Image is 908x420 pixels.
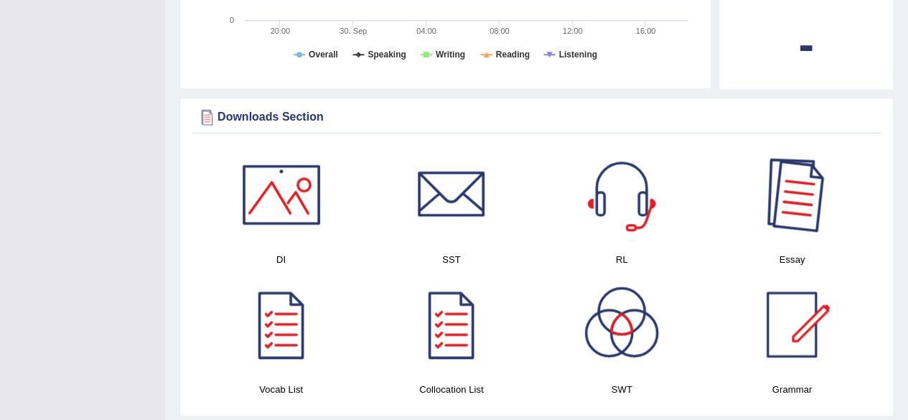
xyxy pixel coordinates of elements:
[559,50,597,60] tspan: Listening
[196,106,877,128] div: Downloads Section
[340,27,367,35] tspan: 30. Sep
[309,50,338,60] tspan: Overall
[544,382,700,397] h4: SWT
[436,50,465,60] tspan: Writing
[203,252,359,267] h4: DI
[368,50,406,60] tspan: Speaking
[636,27,656,35] text: 16:00
[230,16,234,24] text: 0
[496,50,530,60] tspan: Reading
[271,27,291,35] text: 20:00
[714,252,870,267] h4: Essay
[714,382,870,397] h4: Grammar
[373,252,529,267] h4: SST
[490,27,510,35] text: 08:00
[416,27,436,35] text: 04:00
[798,18,814,70] b: -
[373,382,529,397] h4: Collocation List
[544,252,700,267] h4: RL
[203,382,359,397] h4: Vocab List
[563,27,583,35] text: 12:00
